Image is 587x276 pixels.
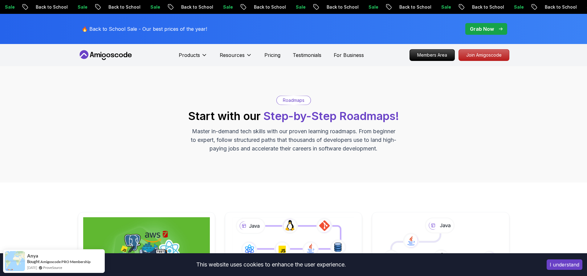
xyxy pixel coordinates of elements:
[27,259,40,264] span: Bought
[220,51,245,59] p: Resources
[145,4,165,10] p: Sale
[547,259,582,270] button: Accept cookies
[410,49,455,61] a: Members Area
[27,253,38,258] span: Anya
[179,51,200,59] p: Products
[290,4,310,10] p: Sale
[363,4,383,10] p: Sale
[179,51,207,64] button: Products
[188,110,399,122] h2: Start with our
[176,4,218,10] p: Back to School
[467,4,508,10] p: Back to School
[30,4,72,10] p: Back to School
[72,4,92,10] p: Sale
[334,51,364,59] a: For Business
[459,50,509,61] p: Join Amigoscode
[470,25,494,33] p: Grab Now
[40,259,91,264] a: Amigoscode PRO Membership
[293,51,321,59] a: Testimonials
[43,265,62,270] a: ProveSource
[82,25,207,33] p: 🔥 Back to School Sale - Our best prices of the year!
[394,4,436,10] p: Back to School
[410,50,455,61] p: Members Area
[283,97,304,103] p: Roadmaps
[103,4,145,10] p: Back to School
[27,265,37,270] span: [DATE]
[459,49,509,61] a: Join Amigoscode
[321,4,363,10] p: Back to School
[5,258,537,271] div: This website uses cookies to enhance the user experience.
[264,51,280,59] a: Pricing
[220,51,252,64] button: Resources
[190,127,397,153] p: Master in-demand tech skills with our proven learning roadmaps. From beginner to expert, follow s...
[248,4,290,10] p: Back to School
[5,251,25,271] img: provesource social proof notification image
[508,4,528,10] p: Sale
[436,4,455,10] p: Sale
[539,4,581,10] p: Back to School
[263,109,399,123] span: Step-by-Step Roadmaps!
[218,4,237,10] p: Sale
